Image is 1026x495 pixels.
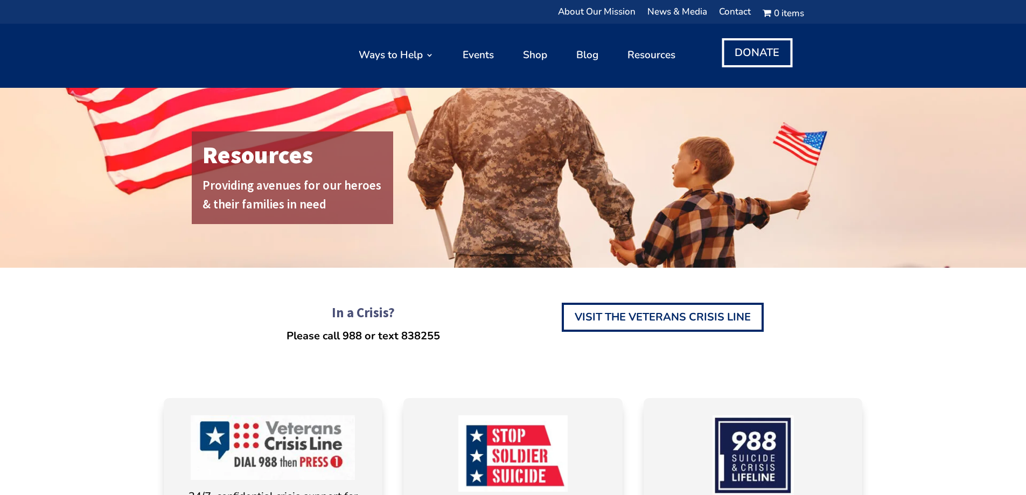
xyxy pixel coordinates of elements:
a: Contact [719,8,751,22]
a: DONATE [722,38,792,67]
img: Rsources 1 [191,415,355,480]
span: Providing avenues for our heroes & their fam [203,177,381,212]
a: Shop [523,29,547,82]
a: Ways to Help [359,29,434,82]
span: 0 items [774,10,804,17]
a: News & Media [647,8,707,22]
a: Events [463,29,494,82]
a: Resources [627,29,675,82]
h1: Resources [203,137,388,179]
strong: Please call 988 or text 838255 [287,329,440,343]
a: About Our Mission [558,8,636,22]
a: Blog [576,29,598,82]
strong: In a Crisis? [332,304,395,321]
a: Cart0 items [763,8,804,22]
a: Visit the Veterans Crisis Line [562,303,764,332]
span: ilies in need [263,196,326,212]
img: stop soldure suicide [458,415,567,492]
i: Cart [763,7,773,19]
